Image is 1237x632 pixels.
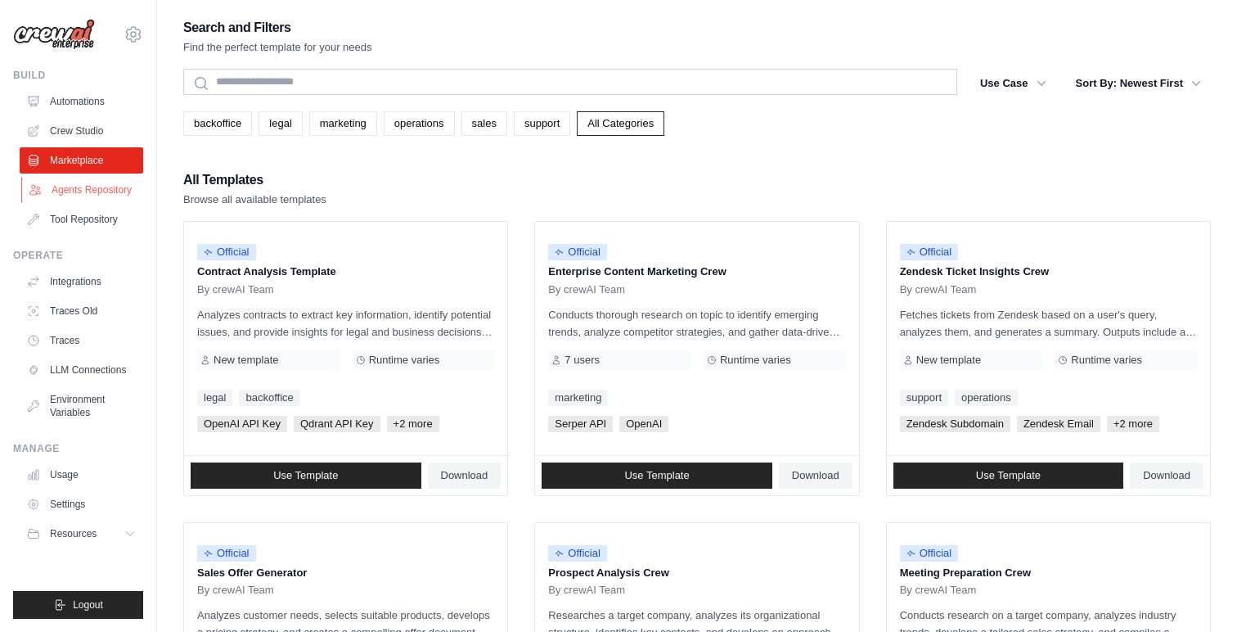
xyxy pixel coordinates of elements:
a: support [900,390,948,406]
span: Runtime varies [369,354,440,367]
span: Official [197,244,256,260]
a: Marketplace [20,147,143,174]
span: By crewAI Team [197,283,274,296]
a: Download [779,463,852,489]
span: Serper API [548,416,613,432]
button: Use Case [970,69,1056,98]
a: sales [461,111,507,136]
span: Use Template [624,469,689,482]
span: By crewAI Team [900,584,977,597]
span: Runtime varies [1071,354,1142,367]
a: operations [384,111,455,136]
a: Download [1130,463,1203,489]
a: Agents Repository [21,177,145,203]
span: Zendesk Subdomain [900,416,1010,432]
a: Automations [20,88,143,115]
p: Conducts thorough research on topic to identify emerging trends, analyze competitor strategies, a... [548,306,845,341]
span: +2 more [1107,416,1159,432]
span: Use Template [976,469,1041,482]
p: Zendesk Ticket Insights Crew [900,264,1197,280]
a: Use Template [893,463,1124,489]
a: All Categories [577,111,664,136]
a: backoffice [183,111,252,136]
div: Manage [13,442,143,455]
p: Sales Offer Generator [197,565,494,581]
p: Meeting Preparation Crew [900,565,1197,581]
p: Browse all available templates [183,192,326,208]
p: Enterprise Content Marketing Crew [548,264,845,280]
p: Prospect Analysis Crew [548,565,845,581]
span: By crewAI Team [197,584,274,597]
span: Zendesk Email [1017,416,1100,432]
span: By crewAI Team [900,283,977,296]
span: New template [916,354,981,367]
a: support [514,111,570,136]
span: +2 more [387,416,439,432]
a: backoffice [239,390,299,406]
span: Download [1143,469,1190,482]
span: Download [441,469,488,482]
span: 7 users [565,354,600,367]
a: Usage [20,462,143,488]
div: Build [13,69,143,82]
a: Environment Variables [20,386,143,426]
a: Traces [20,327,143,354]
a: Download [428,463,502,489]
a: legal [259,111,302,136]
p: Analyzes contracts to extract key information, identify potential issues, and provide insights fo... [197,306,494,341]
a: Traces Old [20,298,143,324]
span: Download [792,469,839,482]
p: Contract Analysis Template [197,264,494,280]
h2: Search and Filters [183,16,372,39]
span: Resources [50,527,97,540]
span: By crewAI Team [548,584,625,597]
button: Logout [13,591,143,619]
a: marketing [309,111,377,136]
a: Settings [20,491,143,517]
span: Official [900,244,959,260]
a: Integrations [20,269,143,295]
span: OpenAI API Key [197,416,287,432]
span: Official [197,545,256,562]
img: Logo [13,19,95,50]
a: Use Template [542,463,772,489]
span: OpenAI [619,416,668,432]
span: By crewAI Team [548,283,625,296]
a: marketing [548,390,608,406]
span: New template [214,354,278,367]
a: Tool Repository [20,206,143,232]
span: Qdrant API Key [294,416,380,432]
a: LLM Connections [20,357,143,383]
span: Official [548,244,607,260]
a: Crew Studio [20,118,143,144]
a: operations [955,390,1018,406]
span: Official [548,545,607,562]
div: Operate [13,249,143,262]
button: Resources [20,521,143,547]
span: Logout [73,598,103,612]
a: legal [197,390,232,406]
span: Official [900,545,959,562]
span: Use Template [273,469,338,482]
span: Runtime varies [720,354,791,367]
h2: All Templates [183,169,326,192]
p: Find the perfect template for your needs [183,39,372,56]
p: Fetches tickets from Zendesk based on a user's query, analyzes them, and generates a summary. Out... [900,306,1197,341]
button: Sort By: Newest First [1066,69,1211,98]
a: Use Template [191,463,421,489]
